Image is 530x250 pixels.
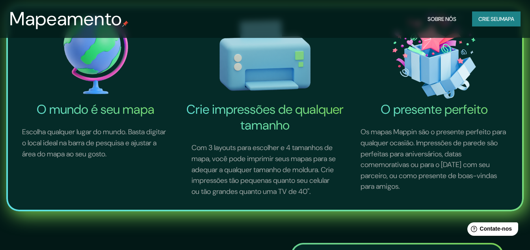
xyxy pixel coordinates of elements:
[192,143,336,196] font: Com 3 layouts para escolher e 4 tamanhos de mapa, você pode imprimir seus mapas para se adequar a...
[424,11,459,26] button: Sobre nós
[428,15,456,23] font: Sobre nós
[361,127,506,191] font: Os mapas Mappin são o presente perfeito para qualquer ocasião. Impressões de parede são perfeitas...
[186,101,344,133] font: Crie impressões de qualquer tamanho
[460,219,521,241] iframe: Iniciador de widget de ajuda
[122,21,128,27] img: pino de mapa
[37,101,154,118] font: O mundo é seu mapa
[9,6,122,31] font: Mapeamento
[500,15,514,23] font: mapa
[351,9,517,102] img: O presente perfeito-ícone
[13,9,179,102] img: O mundo é o seu mapa-ícone
[22,127,166,158] font: Escolha qualquer lugar do mundo. Basta digitar o local ideal na barra de pesquisa e ajustar a áre...
[478,15,500,23] font: Crie seu
[182,9,348,102] img: Crie impressões de qualquer tamanho-ícone
[472,11,521,26] button: Crie seumapa
[381,101,488,118] font: O presente perfeito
